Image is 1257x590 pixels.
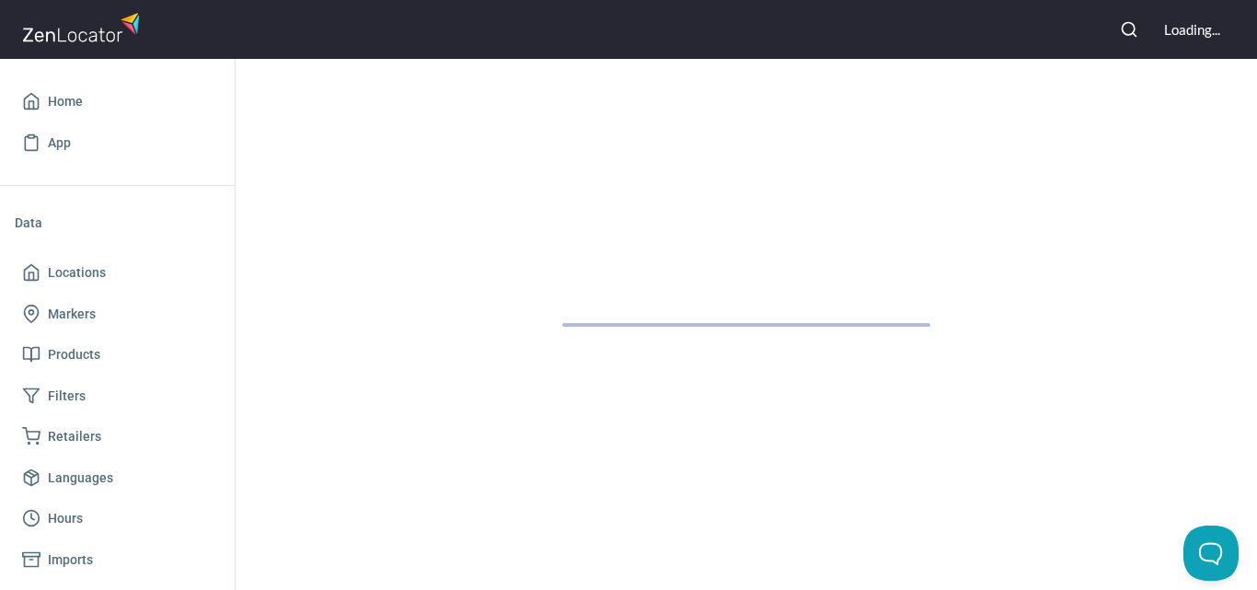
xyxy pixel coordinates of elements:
iframe: Toggle Customer Support [1183,526,1239,581]
span: App [48,132,71,155]
span: Filters [48,385,86,408]
span: Imports [48,549,93,572]
img: zenlocator [22,7,145,47]
a: Filters [15,376,220,417]
span: Home [48,90,83,113]
a: Home [15,81,220,122]
span: Languages [48,467,113,490]
li: Data [15,201,220,245]
span: Retailers [48,425,101,448]
a: Imports [15,539,220,581]
button: Search [1109,9,1149,50]
span: Products [48,343,100,366]
a: Hours [15,498,220,539]
a: Languages [15,457,220,499]
a: Products [15,334,220,376]
span: Hours [48,507,83,530]
span: Markers [48,303,96,326]
a: Markers [15,294,220,335]
a: App [15,122,220,164]
span: Locations [48,261,106,284]
a: Retailers [15,416,220,457]
a: Locations [15,252,220,294]
div: Loading... [1164,20,1220,40]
